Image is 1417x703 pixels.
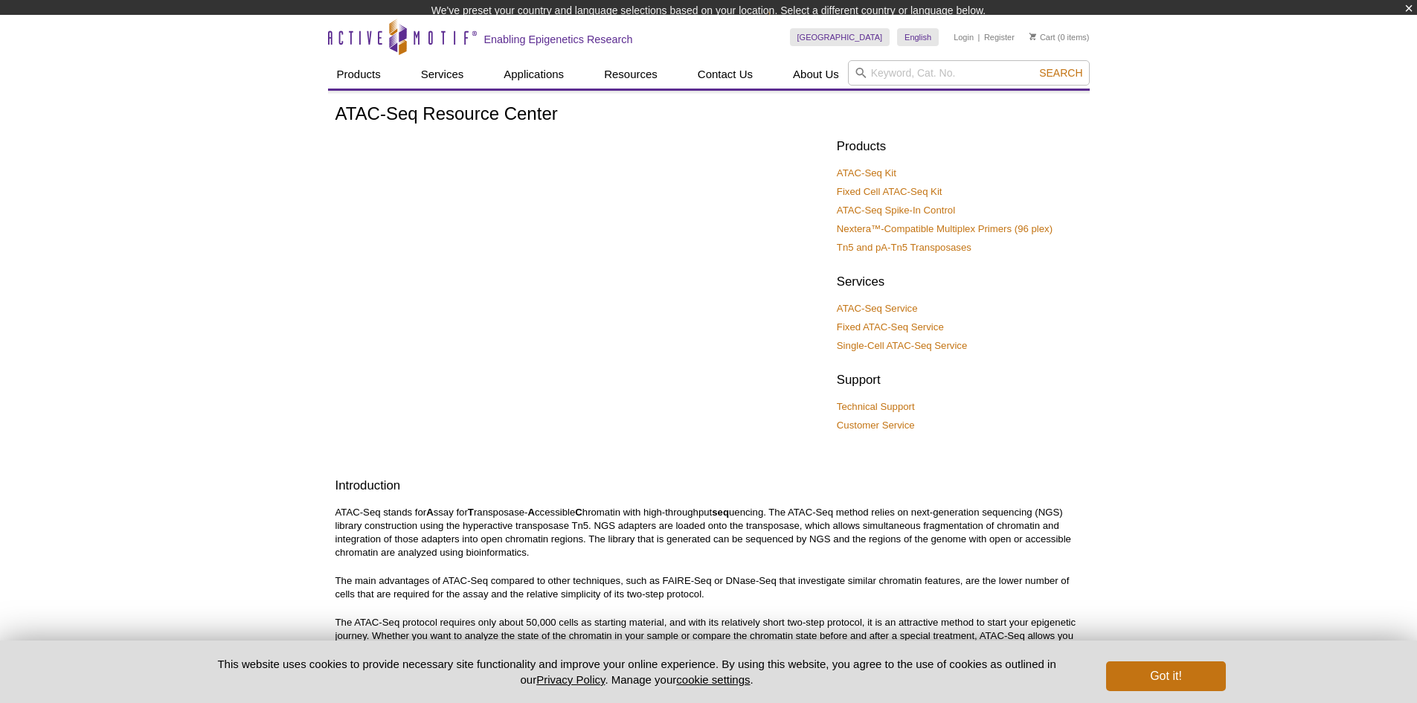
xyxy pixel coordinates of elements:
[837,204,955,217] a: ATAC-Seq Spike-In Control
[837,321,944,334] a: Fixed ATAC-Seq Service
[837,273,1082,291] h2: Services
[1029,33,1036,40] img: Your Cart
[1039,67,1082,79] span: Search
[575,507,582,518] strong: C
[328,60,390,89] a: Products
[897,28,939,46] a: English
[978,28,980,46] li: |
[192,656,1082,687] p: This website uses cookies to provide necessary site functionality and improve your online experie...
[335,104,1082,126] h1: ATAC-Seq Resource Center
[689,60,762,89] a: Contact Us
[768,11,808,46] img: Change Here
[837,302,918,315] a: ATAC-Seq Service
[848,60,1090,86] input: Keyword, Cat. No.
[527,507,535,518] strong: A
[1035,66,1087,80] button: Search
[984,32,1015,42] a: Register
[790,28,890,46] a: [GEOGRAPHIC_DATA]
[412,60,473,89] a: Services
[426,507,434,518] strong: A
[468,507,474,518] strong: T
[837,185,942,199] a: Fixed Cell ATAC-Seq Kit
[1106,661,1225,691] button: Got it!
[837,419,915,432] a: Customer Service
[536,673,605,686] a: Privacy Policy
[837,371,1082,389] h2: Support
[712,507,729,518] strong: seq
[837,138,1082,155] h2: Products
[837,222,1053,236] a: Nextera™-Compatible Multiplex Primers (96 plex)
[837,167,896,180] a: ATAC-Seq Kit
[784,60,848,89] a: About Us
[676,673,750,686] button: cookie settings
[595,60,666,89] a: Resources
[837,400,915,414] a: Technical Support
[335,506,1082,559] p: ATAC-Seq stands for ssay for ransposase- ccessible hromatin with high-throughput uencing. The ATA...
[495,60,573,89] a: Applications
[837,241,971,254] a: Tn5 and pA-Tn5 Transposases
[1029,28,1090,46] li: (0 items)
[837,339,967,353] a: Single-Cell ATAC-Seq Service
[335,616,1082,670] p: The ATAC-Seq protocol requires only about 50,000 cells as starting material, and with its relativ...
[335,574,1082,601] p: The main advantages of ATAC-Seq compared to other techniques, such as FAIRE-Seq or DNase-Seq that...
[954,32,974,42] a: Login
[1029,32,1055,42] a: Cart
[335,135,826,411] iframe: Intro to ATAC-Seq
[484,33,633,46] h2: Enabling Epigenetics Research
[335,477,1082,495] h2: Introduction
